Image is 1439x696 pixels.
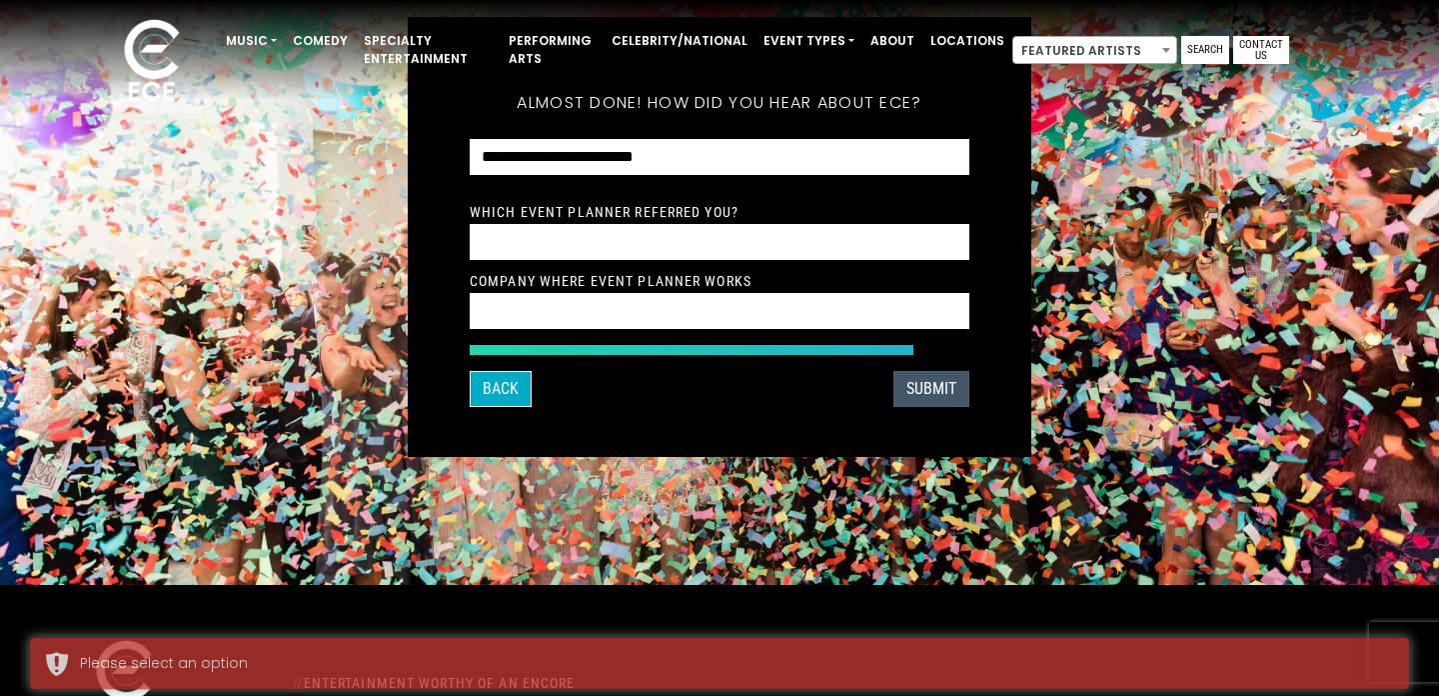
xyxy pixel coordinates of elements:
[470,272,751,290] label: Company Where Event Planner Works
[470,371,532,407] button: Back
[356,24,501,76] a: Specialty Entertainment
[80,653,1394,674] div: Please select an option
[470,203,738,221] label: Which Event Planner referred you?
[893,371,969,407] button: SUBMIT
[1181,36,1229,64] a: Search
[501,24,604,76] a: Performing Arts
[922,24,1012,58] a: Locations
[862,24,922,58] a: About
[1012,36,1177,64] span: Featured Artists
[470,139,969,176] select: How did you hear about ECE
[285,24,356,58] a: Comedy
[604,24,755,58] a: Celebrity/National
[1013,37,1176,65] span: Featured Artists
[1233,36,1289,64] a: Contact Us
[755,24,862,58] a: Event Types
[218,24,285,58] a: Music
[102,14,202,111] img: ece_new_logo_whitev2-1.png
